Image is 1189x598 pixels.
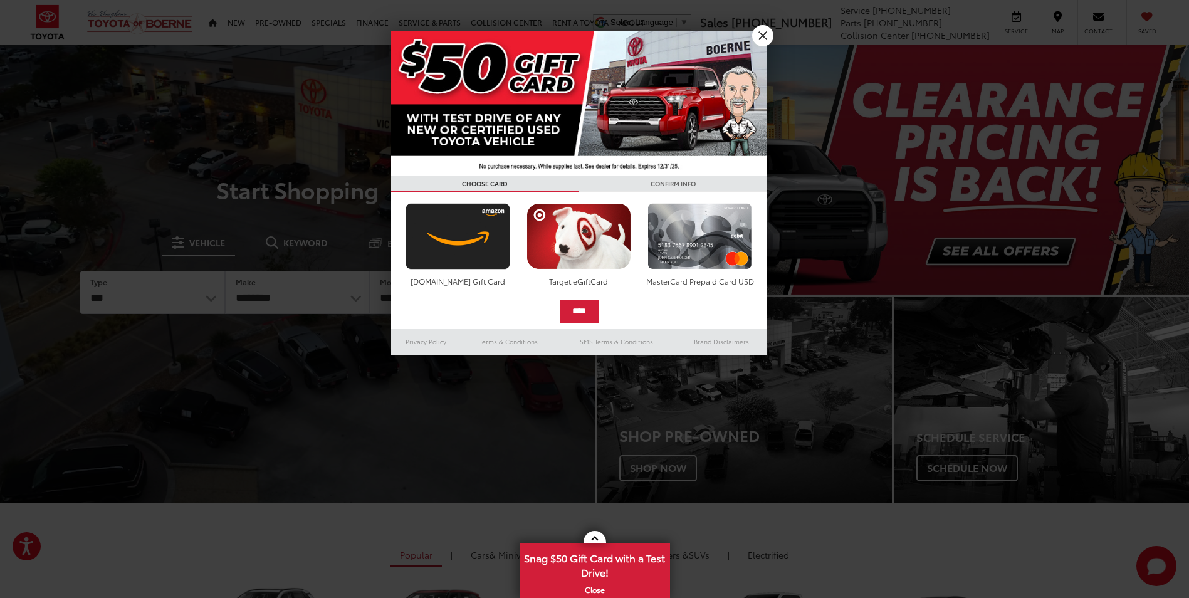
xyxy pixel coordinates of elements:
span: Snag $50 Gift Card with a Test Drive! [521,545,669,583]
h3: CHOOSE CARD [391,176,579,192]
a: SMS Terms & Conditions [557,334,676,349]
a: Privacy Policy [391,334,461,349]
div: MasterCard Prepaid Card USD [644,276,755,286]
img: 42635_top_851395.jpg [391,31,767,176]
a: Terms & Conditions [461,334,557,349]
img: mastercard.png [644,203,755,270]
div: [DOMAIN_NAME] Gift Card [402,276,513,286]
h3: CONFIRM INFO [579,176,767,192]
img: amazoncard.png [402,203,513,270]
div: Target eGiftCard [523,276,634,286]
img: targetcard.png [523,203,634,270]
a: Brand Disclaimers [676,334,767,349]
